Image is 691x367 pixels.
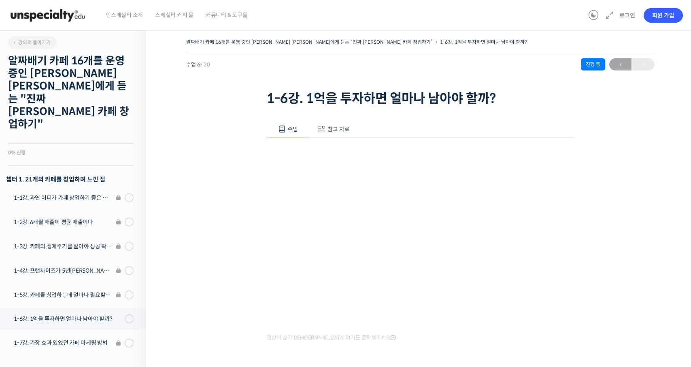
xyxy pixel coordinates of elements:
[609,59,631,70] span: ←
[327,126,350,133] span: 참고 자료
[8,36,57,49] a: 강의로 돌아가기
[186,62,210,67] span: 수업 6
[267,91,574,106] h1: 1-6강. 1억을 투자하면 얼마나 남아야 할까?
[267,335,396,341] span: 영상이 끊기[DEMOGRAPHIC_DATA] 여기를 클릭해주세요
[581,58,605,70] div: 진행 중
[186,39,433,45] a: 알짜배기 카페 16개를 운영 중인 [PERSON_NAME] [PERSON_NAME]에게 듣는 “진짜 [PERSON_NAME] 카페 창업하기”
[6,174,134,185] h3: 챕터 1. 21개의 카페를 창업하며 느낀 점
[614,6,640,25] a: 로그인
[287,126,298,133] span: 수업
[200,61,210,68] span: / 20
[8,55,134,130] h2: 알짜배기 카페 16개를 운영 중인 [PERSON_NAME] [PERSON_NAME]에게 듣는 "진짜 [PERSON_NAME] 카페 창업하기"
[644,8,683,23] a: 회원 가입
[609,58,631,70] a: ←이전
[12,39,51,45] span: 강의로 돌아가기
[8,150,134,155] div: 0% 진행
[440,39,527,45] a: 1-6강. 1억을 투자하면 얼마나 남아야 할까?
[14,314,122,323] div: 1-6강. 1억을 투자하면 얼마나 남아야 할까?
